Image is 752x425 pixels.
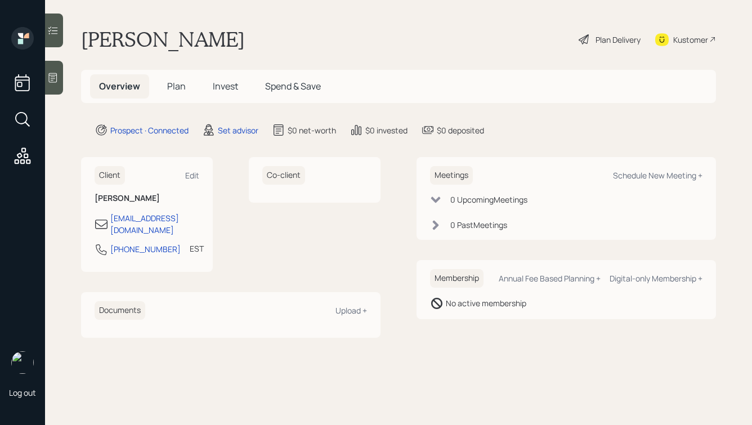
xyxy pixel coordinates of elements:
div: $0 invested [365,124,408,136]
div: Kustomer [673,34,708,46]
div: Annual Fee Based Planning + [499,273,601,284]
div: Log out [9,387,36,398]
div: Digital-only Membership + [610,273,702,284]
h6: Co-client [262,166,305,185]
div: Prospect · Connected [110,124,189,136]
div: Plan Delivery [596,34,641,46]
h6: Membership [430,269,484,288]
div: [EMAIL_ADDRESS][DOMAIN_NAME] [110,212,199,236]
div: Edit [185,170,199,181]
div: $0 deposited [437,124,484,136]
div: Upload + [335,305,367,316]
h1: [PERSON_NAME] [81,27,245,52]
div: Set advisor [218,124,258,136]
div: 0 Upcoming Meeting s [450,194,527,205]
div: [PHONE_NUMBER] [110,243,181,255]
div: No active membership [446,297,526,309]
span: Spend & Save [265,80,321,92]
h6: Meetings [430,166,473,185]
div: $0 net-worth [288,124,336,136]
h6: Client [95,166,125,185]
img: hunter_neumayer.jpg [11,351,34,374]
div: EST [190,243,204,254]
span: Plan [167,80,186,92]
div: 0 Past Meeting s [450,219,507,231]
span: Overview [99,80,140,92]
span: Invest [213,80,238,92]
div: Schedule New Meeting + [613,170,702,181]
h6: [PERSON_NAME] [95,194,199,203]
h6: Documents [95,301,145,320]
